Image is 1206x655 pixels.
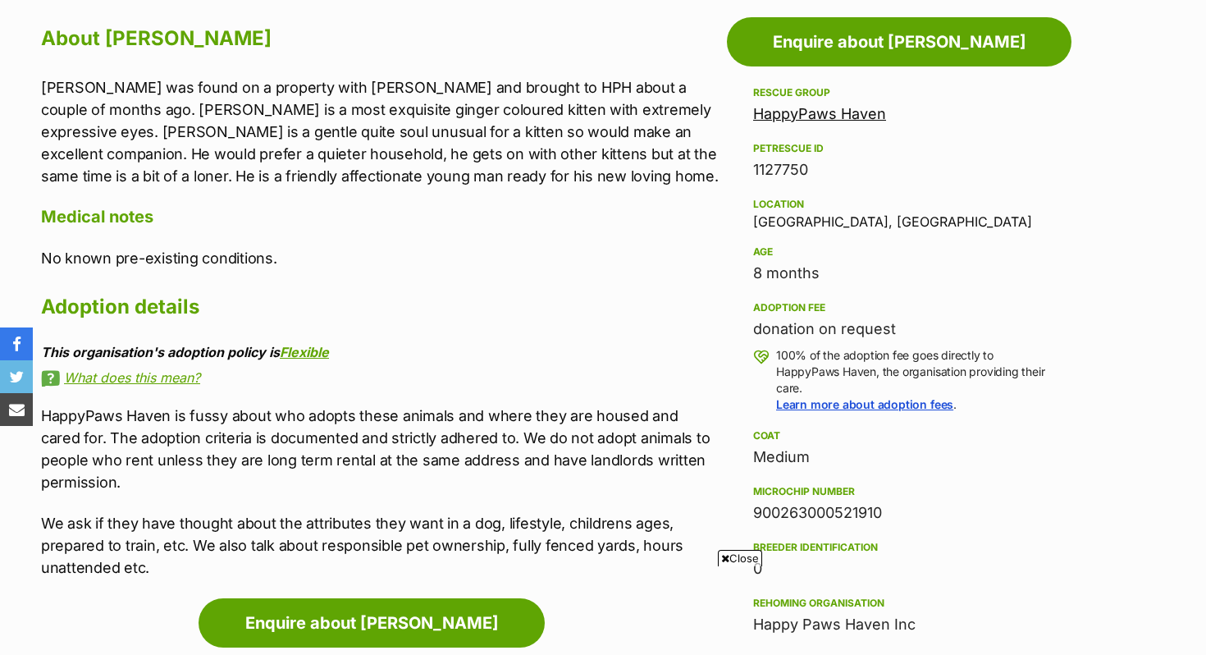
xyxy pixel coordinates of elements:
div: Microchip number [753,485,1045,498]
span: Close [718,550,762,566]
div: Coat [753,429,1045,442]
p: No known pre-existing conditions. [41,247,719,269]
a: Enquire about [PERSON_NAME] [727,17,1071,66]
div: PetRescue ID [753,142,1045,155]
iframe: Advertisement [205,573,1001,647]
div: 900263000521910 [753,502,1045,524]
div: Location [753,198,1045,211]
div: Adoption fee [753,301,1045,314]
p: HappyPaws Haven is fussy about who adopts these animals and where they are housed and cared for. ... [41,405,719,493]
p: 100% of the adoption fee goes directly to HappyPaws Haven, the organisation providing their care. . [776,347,1045,413]
h2: About [PERSON_NAME] [41,21,719,57]
div: Medium [753,446,1045,469]
p: [PERSON_NAME] was found on a property with [PERSON_NAME] and brought to HPH about a couple of mon... [41,76,719,187]
div: donation on request [753,318,1045,341]
div: 0 [753,557,1045,580]
div: [GEOGRAPHIC_DATA], [GEOGRAPHIC_DATA] [753,195,1045,229]
p: We ask if they have thought about the attributes they want in a dog, lifestyle, childrens ages, p... [41,512,719,579]
div: Rescue group [753,86,1045,99]
h2: Adoption details [41,289,719,325]
a: Learn more about adoption fees [776,397,953,411]
a: Flexible [280,344,329,360]
a: Enquire about [PERSON_NAME] [199,598,545,648]
a: What does this mean? [41,370,719,385]
div: 8 months [753,262,1045,285]
a: HappyPaws Haven [753,105,886,122]
div: Breeder identification [753,541,1045,554]
h4: Medical notes [41,206,719,227]
div: 1127750 [753,158,1045,181]
div: Age [753,245,1045,259]
div: This organisation's adoption policy is [41,345,719,360]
